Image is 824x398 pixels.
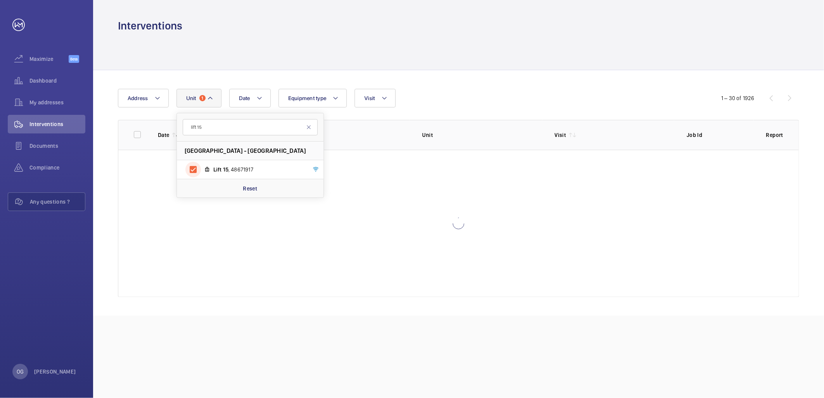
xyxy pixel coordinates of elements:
span: Date [239,95,250,101]
span: Dashboard [29,77,85,85]
button: Unit1 [177,89,222,107]
button: Equipment type [279,89,347,107]
span: Documents [29,142,85,150]
span: [GEOGRAPHIC_DATA] - [GEOGRAPHIC_DATA] [185,147,306,155]
span: , 48671917 [213,166,303,173]
input: Search by unit or address [183,119,318,135]
p: Address [290,131,410,139]
p: [PERSON_NAME] [34,368,76,376]
span: Visit [364,95,375,101]
button: Date [229,89,271,107]
span: Any questions ? [30,198,85,206]
span: Beta [69,55,79,63]
button: Visit [355,89,395,107]
span: 1 [199,95,206,101]
p: OG [17,368,24,376]
span: Equipment type [288,95,327,101]
span: Lift [213,166,222,173]
span: Compliance [29,164,85,171]
h1: Interventions [118,19,182,33]
p: Unit [422,131,542,139]
span: 15 [223,166,229,173]
span: Maximize [29,55,69,63]
span: Unit [186,95,196,101]
p: Visit [555,131,566,139]
p: Job Id [687,131,754,139]
p: Reset [243,185,257,192]
p: Report [766,131,783,139]
span: Address [128,95,148,101]
div: 1 – 30 of 1926 [721,94,755,102]
span: Interventions [29,120,85,128]
span: My addresses [29,99,85,106]
button: Address [118,89,169,107]
p: Date [158,131,169,139]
